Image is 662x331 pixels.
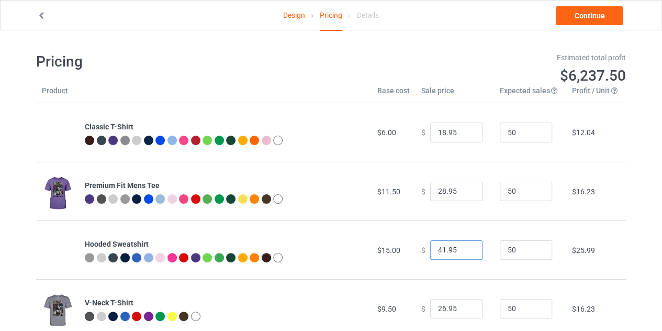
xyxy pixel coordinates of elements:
[377,187,400,196] span: $11.50
[572,187,595,196] span: $16.23
[572,128,595,137] span: $12.04
[494,85,566,103] th: Expected sales
[560,67,626,84] span: $6,237.50
[85,240,149,248] b: Hooded Sweatshirt
[421,128,425,137] span: $
[85,181,160,190] b: Premium Fit Mens Tee
[320,1,342,31] div: Pricing
[120,194,130,204] img: heather_texture.png
[416,85,494,103] th: Sale price
[36,52,324,71] h1: Pricing
[421,187,425,195] span: $
[85,123,133,131] b: Classic T-Shirt
[36,85,79,103] th: Product
[572,305,595,313] span: $16.23
[357,1,379,30] div: Details
[283,1,305,30] a: Design
[421,304,425,313] span: $
[339,52,626,63] div: Estimated total profit
[377,128,396,137] span: $6.00
[556,6,623,25] a: Continue
[85,299,133,307] b: V-Neck T-Shirt
[572,246,595,255] span: $25.99
[566,85,626,103] th: Profit / Unit
[372,85,416,103] th: Base cost
[120,136,130,145] img: heather_texture.png
[377,246,400,255] span: $15.00
[421,246,425,254] span: $
[377,305,396,313] span: $9.50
